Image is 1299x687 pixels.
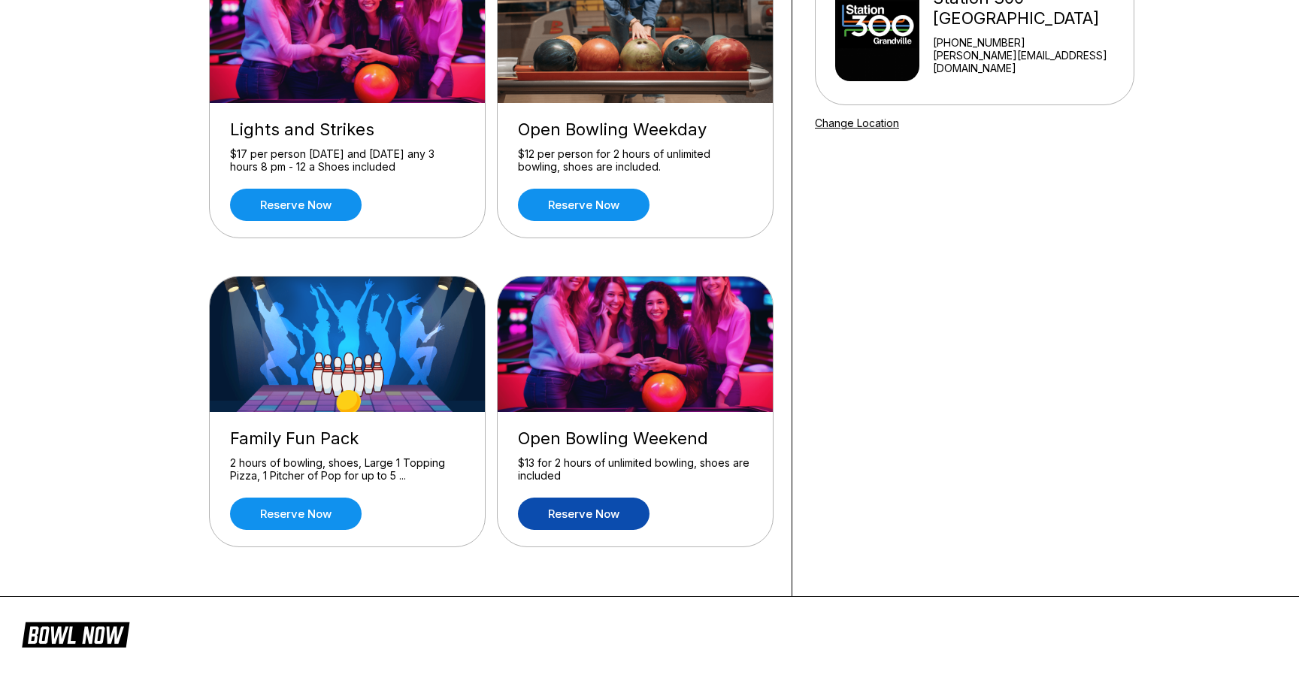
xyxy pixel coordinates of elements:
div: $13 for 2 hours of unlimited bowling, shoes are included [518,456,752,483]
div: 2 hours of bowling, shoes, Large 1 Topping Pizza, 1 Pitcher of Pop for up to 5 ... [230,456,465,483]
img: Family Fun Pack [210,277,486,412]
a: [PERSON_NAME][EMAIL_ADDRESS][DOMAIN_NAME] [933,49,1128,74]
div: Lights and Strikes [230,120,465,140]
a: Reserve now [518,189,649,221]
a: Reserve now [230,498,362,530]
div: Family Fun Pack [230,428,465,449]
img: Open Bowling Weekend [498,277,774,412]
a: Change Location [815,117,899,129]
div: [PHONE_NUMBER] [933,36,1128,49]
div: Open Bowling Weekday [518,120,752,140]
a: Reserve now [230,189,362,221]
a: Reserve now [518,498,649,530]
div: Open Bowling Weekend [518,428,752,449]
div: $17 per person [DATE] and [DATE] any 3 hours 8 pm - 12 a Shoes included [230,147,465,174]
div: $12 per person for 2 hours of unlimited bowling, shoes are included. [518,147,752,174]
